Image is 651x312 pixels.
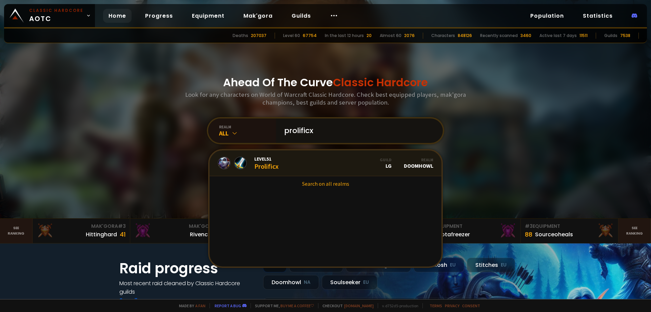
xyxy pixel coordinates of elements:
[579,33,588,39] div: 11511
[134,223,223,230] div: Mak'Gora
[367,33,372,39] div: 20
[280,303,314,308] a: Buy me a coffee
[251,33,267,39] div: 207037
[233,33,248,39] div: Deaths
[140,9,178,23] a: Progress
[604,33,617,39] div: Guilds
[431,33,455,39] div: Characters
[175,303,205,308] span: Made by
[223,74,428,91] h1: Ahead Of The Curve
[119,258,255,279] h1: Raid progress
[363,279,369,286] small: EU
[103,9,132,23] a: Home
[430,303,442,308] a: Terms
[322,275,377,290] div: Soulseeker
[445,303,459,308] a: Privacy
[37,223,126,230] div: Mak'Gora
[283,33,300,39] div: Level 60
[618,219,651,243] a: Seeranking
[450,262,456,269] small: EU
[380,157,392,162] div: Guild
[525,9,569,23] a: Population
[254,156,279,162] span: Level 51
[280,118,435,143] input: Search a character...
[404,157,433,169] div: Doomhowl
[118,223,126,230] span: # 3
[378,303,418,308] span: v. d752d5 - production
[219,129,276,137] div: All
[210,176,441,191] a: Search on all realms
[501,262,507,269] small: EU
[423,219,521,243] a: #2Equipment88Notafreezer
[520,33,531,39] div: 3460
[437,230,470,239] div: Notafreezer
[286,9,316,23] a: Guilds
[304,279,311,286] small: NA
[380,157,392,169] div: LG
[525,223,614,230] div: Equipment
[467,258,515,272] div: Stitches
[480,33,518,39] div: Recently scanned
[525,230,532,239] div: 88
[182,91,469,106] h3: Look for any characters on World of Warcraft Classic Hardcore. Check best equipped players, mak'g...
[4,4,95,27] a: Classic HardcoreAOTC
[130,219,228,243] a: Mak'Gora#2Rivench100
[29,7,83,14] small: Classic Hardcore
[219,124,276,129] div: realm
[119,279,255,296] h4: Most recent raid cleaned by Classic Hardcore guilds
[120,230,126,239] div: 41
[251,303,314,308] span: Support me,
[254,156,279,170] div: Prolificx
[404,33,415,39] div: 2076
[458,33,472,39] div: 848126
[535,230,573,239] div: Sourceoheals
[414,258,464,272] div: Nek'Rosh
[380,33,401,39] div: Almost 60
[190,230,211,239] div: Rivench
[303,33,317,39] div: 67754
[521,219,618,243] a: #3Equipment88Sourceoheals
[210,150,441,176] a: Level51ProlificxGuildLGRealmDoomhowl
[238,9,278,23] a: Mak'gora
[333,75,428,90] span: Classic Hardcore
[525,223,533,230] span: # 3
[344,303,374,308] a: [DOMAIN_NAME]
[404,157,433,162] div: Realm
[539,33,577,39] div: Active last 7 days
[263,275,319,290] div: Doomhowl
[186,9,230,23] a: Equipment
[33,219,130,243] a: Mak'Gora#3Hittinghard41
[318,303,374,308] span: Checkout
[427,223,516,230] div: Equipment
[577,9,618,23] a: Statistics
[620,33,630,39] div: 7538
[86,230,117,239] div: Hittinghard
[325,33,364,39] div: In the last 12 hours
[119,296,163,304] a: See all progress
[462,303,480,308] a: Consent
[195,303,205,308] a: a fan
[215,303,241,308] a: Report a bug
[29,7,83,24] span: AOTC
